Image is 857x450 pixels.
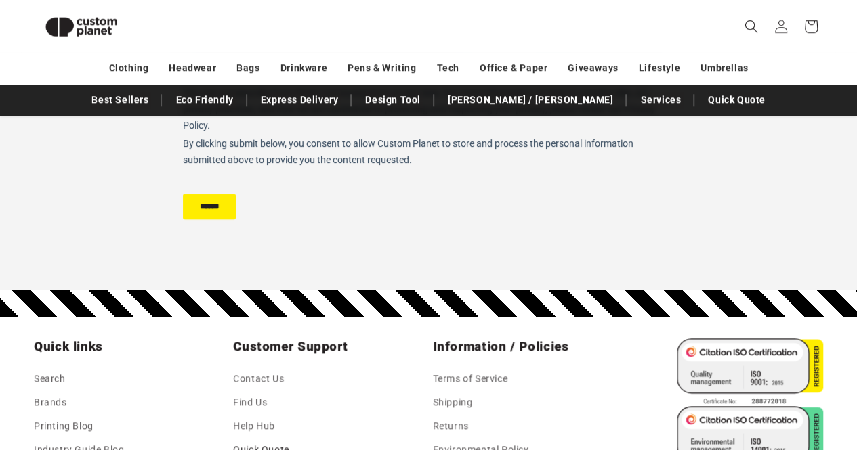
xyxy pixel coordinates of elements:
a: [PERSON_NAME] / [PERSON_NAME] [441,88,620,112]
a: Find Us [233,390,267,414]
input: I agree to receive other communications from Custom Planet. [3,367,12,376]
h2: Quick links [34,338,225,355]
a: Printing Blog [34,414,93,438]
a: Umbrellas [701,56,748,80]
a: Lifestyle [639,56,680,80]
a: Contact Us [233,369,284,390]
a: Design Tool [358,88,427,112]
a: Quick Quote [701,88,772,112]
a: Office & Paper [480,56,547,80]
a: Returns [433,414,469,438]
h2: Information / Policies [433,338,624,355]
a: Help Hub [233,414,275,438]
a: Tech [436,56,459,80]
a: Shipping [433,390,473,414]
span: I agree to receive other communications from Custom Planet. [17,365,486,378]
a: Clothing [109,56,149,80]
a: Pens & Writing [348,56,416,80]
a: Giveaways [568,56,618,80]
a: Headwear [169,56,216,80]
a: Bags [236,56,259,80]
h2: Customer Support [233,338,424,355]
iframe: Chat Widget [631,304,857,450]
a: Terms of Service [433,369,508,390]
summary: Search [736,12,766,41]
img: Custom Planet [34,5,129,48]
a: Eco Friendly [169,88,240,112]
a: Drinkware [280,56,327,80]
a: Best Sellers [85,88,155,112]
a: Services [633,88,688,112]
a: Search [34,369,66,390]
a: Brands [34,390,67,414]
a: Express Delivery [254,88,346,112]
